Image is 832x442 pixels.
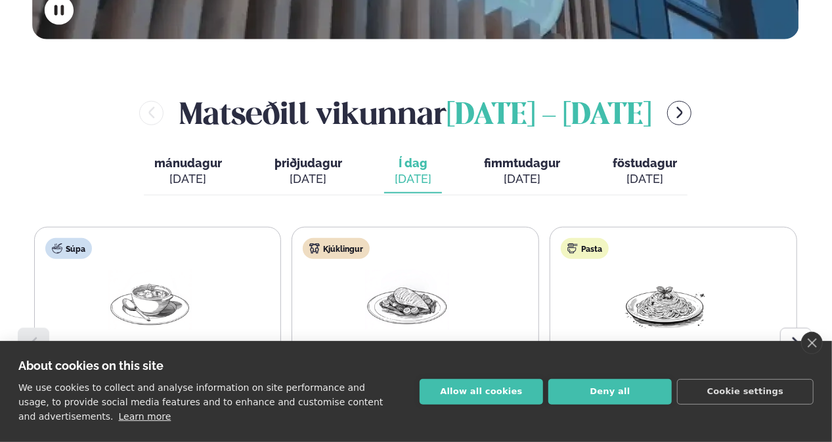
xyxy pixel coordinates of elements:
button: fimmtudagur [DATE] [473,150,571,193]
div: Súpa [45,238,92,259]
div: [DATE] [613,171,677,187]
p: We use cookies to collect and analyse information on site performance and usage, to provide socia... [18,382,383,422]
button: Í dag [DATE] [384,150,442,193]
button: Cookie settings [677,379,814,405]
img: chicken.svg [309,243,320,254]
span: fimmtudagur [484,156,560,170]
button: Allow all cookies [420,379,543,405]
img: Soup.png [108,270,192,331]
button: menu-btn-left [139,101,164,125]
a: Learn more [119,411,171,422]
div: [DATE] [395,171,431,187]
a: close [801,332,823,354]
strong: About cookies on this site [18,359,164,372]
button: mánudagur [DATE] [144,150,232,193]
div: [DATE] [154,171,222,187]
button: Deny all [548,379,672,405]
div: Pasta [561,238,609,259]
h2: Matseðill vikunnar [179,92,651,134]
button: föstudagur [DATE] [602,150,688,193]
span: þriðjudagur [274,156,342,170]
div: [DATE] [274,171,342,187]
img: Spagetti.png [623,270,707,331]
div: Kjúklingur [303,238,370,259]
img: pasta.svg [567,243,578,254]
button: þriðjudagur [DATE] [264,150,353,193]
button: menu-btn-right [667,101,691,125]
img: Chicken-breast.png [365,270,449,331]
span: mánudagur [154,156,222,170]
span: föstudagur [613,156,677,170]
div: [DATE] [484,171,560,187]
span: [DATE] - [DATE] [447,102,651,131]
img: soup.svg [52,243,62,254]
span: Í dag [395,155,431,171]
